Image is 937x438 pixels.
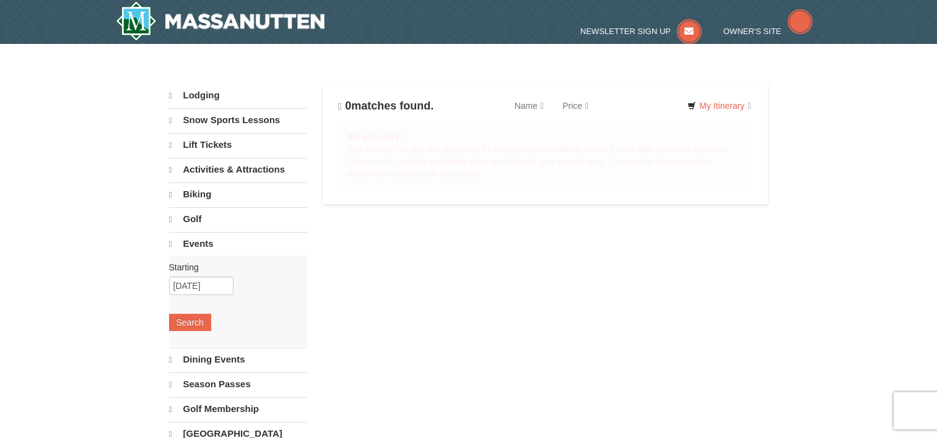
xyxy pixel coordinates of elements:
a: My Itinerary [679,97,759,115]
a: Name [505,93,553,118]
a: Events [169,232,307,255]
a: Lodging [169,84,307,107]
button: Search [169,314,211,331]
span: Owner's Site [723,27,782,36]
a: Golf [169,207,307,231]
a: Biking [169,182,307,206]
a: Activities & Attractions [169,158,307,181]
span: Newsletter Sign Up [580,27,671,36]
strong: We are sorry! [347,132,403,142]
a: Massanutten Resort [116,1,325,41]
a: Price [553,93,598,118]
a: Lift Tickets [169,133,307,157]
a: Snow Sports Lessons [169,108,307,132]
a: Newsletter Sign Up [580,27,702,36]
img: Massanutten Resort Logo [116,1,325,41]
label: Starting [169,261,298,273]
div: The activity that you are searching for is currently unavailable online for the date you have sel... [338,125,753,186]
a: Dining Events [169,348,307,371]
a: Season Passes [169,372,307,396]
a: Owner's Site [723,27,813,36]
a: Golf Membership [169,397,307,421]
